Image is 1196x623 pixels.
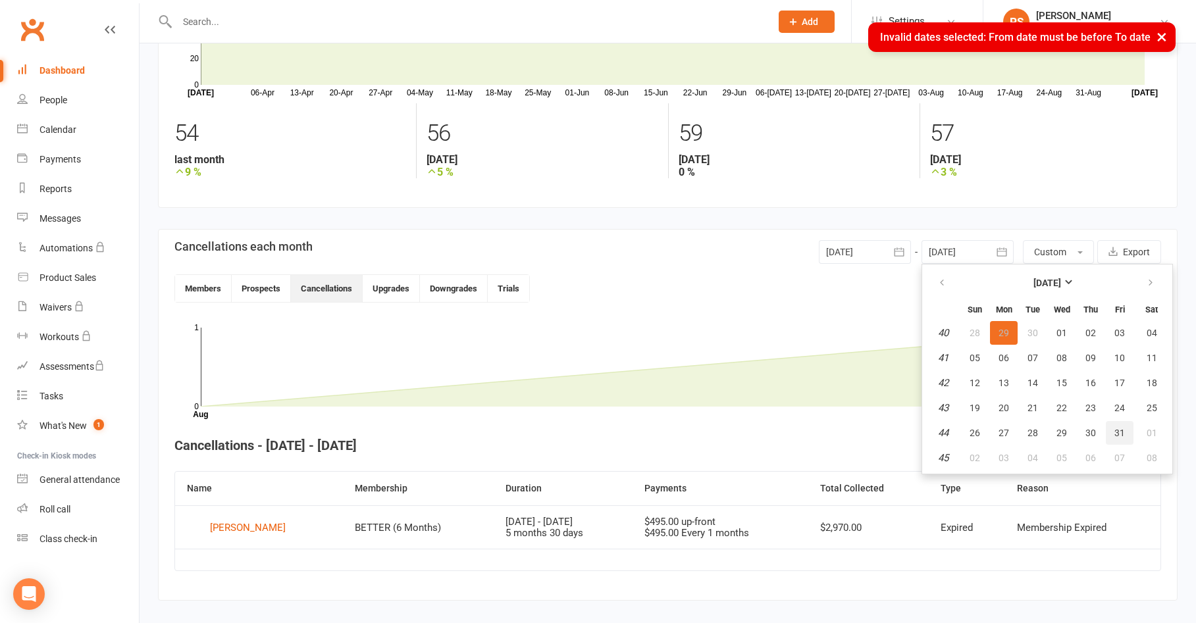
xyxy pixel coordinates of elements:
[1106,396,1133,420] button: 24
[343,505,494,549] td: BETTER (6 Months)
[1114,453,1125,463] span: 07
[1147,353,1157,363] span: 11
[1085,403,1096,413] span: 23
[1034,247,1066,257] span: Custom
[232,275,291,302] button: Prospects
[1019,396,1047,420] button: 21
[970,428,980,438] span: 26
[174,240,313,253] h3: Cancellations each month
[1106,346,1133,370] button: 10
[961,421,989,445] button: 26
[17,204,139,234] a: Messages
[996,305,1012,314] small: Monday
[1115,305,1125,314] small: Friday
[17,495,139,524] a: Roll call
[1027,353,1038,363] span: 07
[1135,371,1168,395] button: 18
[1147,403,1157,413] span: 25
[39,420,87,431] div: What's New
[1048,421,1076,445] button: 29
[17,293,139,322] a: Waivers
[808,472,928,505] th: Total Collected
[990,346,1018,370] button: 06
[13,578,45,610] div: Open Intercom Messenger
[1056,453,1067,463] span: 05
[1147,378,1157,388] span: 18
[1019,321,1047,345] button: 30
[1114,353,1125,363] span: 10
[1077,396,1105,420] button: 23
[1106,321,1133,345] button: 03
[1077,321,1105,345] button: 02
[1026,305,1040,314] small: Tuesday
[93,419,104,430] span: 1
[1027,378,1038,388] span: 14
[930,114,1161,153] div: 57
[39,65,85,76] div: Dashboard
[39,154,81,164] div: Payments
[39,213,81,224] div: Messages
[1147,428,1157,438] span: 01
[644,516,796,528] div: $495.00 up-front
[39,474,120,485] div: General attendance
[990,321,1018,345] button: 29
[427,153,658,166] strong: [DATE]
[17,382,139,411] a: Tasks
[1147,328,1157,338] span: 04
[494,472,633,505] th: Duration
[17,411,139,441] a: What's New1
[488,275,529,302] button: Trials
[1085,353,1096,363] span: 09
[420,275,488,302] button: Downgrades
[938,452,949,464] em: 45
[17,524,139,554] a: Class kiosk mode
[802,16,818,27] span: Add
[1048,371,1076,395] button: 15
[1056,328,1067,338] span: 01
[1019,446,1047,470] button: 04
[930,153,1161,166] strong: [DATE]
[999,328,1009,338] span: 29
[970,453,980,463] span: 02
[17,322,139,352] a: Workouts
[1056,353,1067,363] span: 08
[17,174,139,204] a: Reports
[174,114,406,153] div: 54
[174,438,1161,453] h4: Cancellations - [DATE] - [DATE]
[1027,328,1038,338] span: 30
[1135,421,1168,445] button: 01
[173,12,762,31] input: Search...
[494,505,633,549] td: [DATE] - [DATE]
[39,272,96,283] div: Product Sales
[990,396,1018,420] button: 20
[961,346,989,370] button: 05
[1077,371,1105,395] button: 16
[1027,428,1038,438] span: 28
[1085,328,1096,338] span: 02
[1147,453,1157,463] span: 08
[1005,505,1160,549] td: Membership Expired
[970,353,980,363] span: 05
[1048,396,1076,420] button: 22
[961,396,989,420] button: 19
[17,263,139,293] a: Product Sales
[363,275,420,302] button: Upgrades
[999,453,1009,463] span: 03
[938,402,949,414] em: 43
[175,472,343,505] th: Name
[990,371,1018,395] button: 13
[210,518,286,537] div: [PERSON_NAME]
[961,371,989,395] button: 12
[999,378,1009,388] span: 13
[938,377,949,389] em: 42
[633,472,808,505] th: Payments
[39,184,72,194] div: Reports
[1003,9,1029,35] div: PS
[17,115,139,145] a: Calendar
[1048,321,1076,345] button: 01
[1056,428,1067,438] span: 29
[1019,371,1047,395] button: 14
[1019,421,1047,445] button: 28
[427,114,658,153] div: 56
[644,528,796,539] div: $495.00 Every 1 months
